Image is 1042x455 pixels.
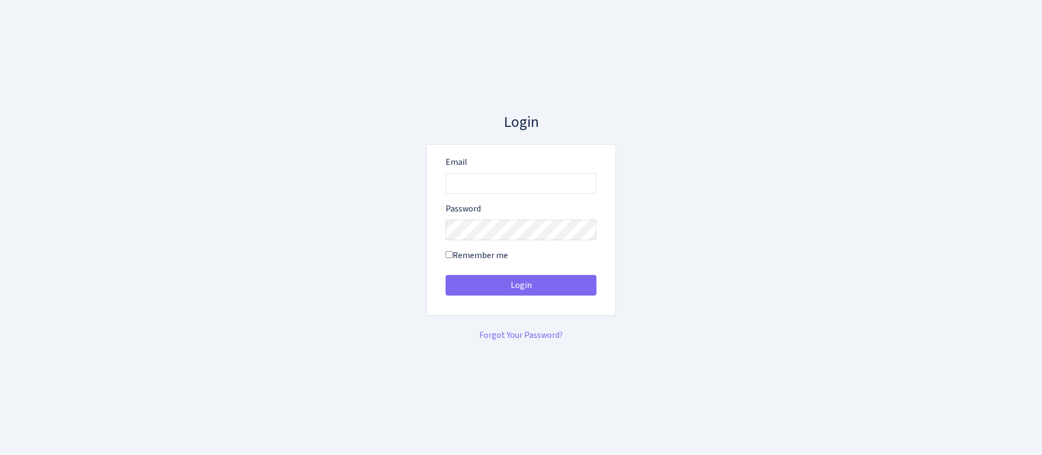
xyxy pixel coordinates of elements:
[479,329,563,341] a: Forgot Your Password?
[446,249,508,262] label: Remember me
[446,275,596,296] button: Login
[446,251,453,258] input: Remember me
[446,156,467,169] label: Email
[446,202,481,215] label: Password
[426,113,616,132] h3: Login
